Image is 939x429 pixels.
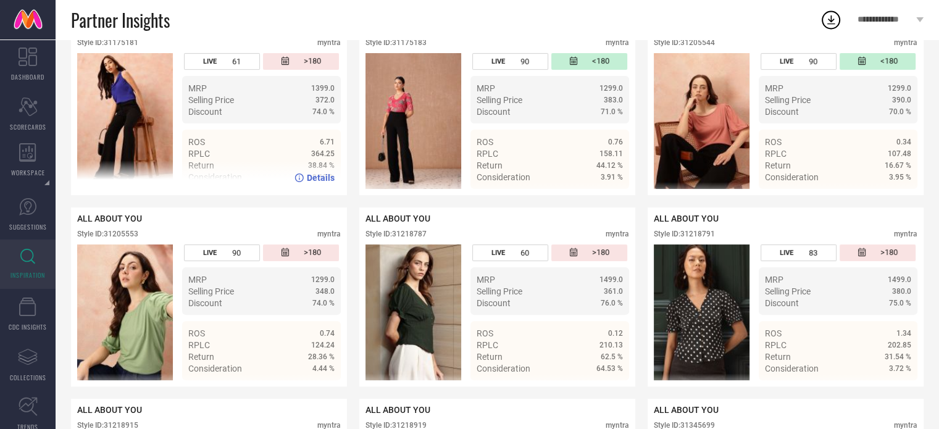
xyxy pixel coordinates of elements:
[888,149,911,158] span: 107.48
[551,244,627,261] div: Number of days since the style was first listed on the platform
[889,107,911,116] span: 70.0 %
[472,244,548,261] div: Number of days the style has been live on the platform
[10,373,46,382] span: COLLECTIONS
[654,38,715,47] div: Style ID: 31205544
[888,341,911,349] span: 202.85
[308,352,335,361] span: 28.36 %
[188,352,214,362] span: Return
[77,214,142,223] span: ALL ABOUT YOU
[765,328,782,338] span: ROS
[477,95,522,105] span: Selling Price
[765,172,819,182] span: Consideration
[761,244,837,261] div: Number of days the style has been live on the platform
[606,38,629,47] div: myntra
[883,194,911,204] span: Details
[188,137,205,147] span: ROS
[304,248,321,258] span: >180
[885,352,911,361] span: 31.54 %
[477,328,493,338] span: ROS
[312,299,335,307] span: 74.0 %
[77,405,142,415] span: ALL ABOUT YOU
[188,149,210,159] span: RPLC
[188,83,207,93] span: MRP
[263,53,339,70] div: Number of days since the style was first listed on the platform
[765,137,782,147] span: ROS
[71,7,170,33] span: Partner Insights
[896,329,911,338] span: 1.34
[365,38,427,47] div: Style ID: 31175183
[765,149,787,159] span: RPLC
[477,275,495,285] span: MRP
[77,230,138,238] div: Style ID: 31205553
[840,53,916,70] div: Number of days since the style was first listed on the platform
[761,53,837,70] div: Number of days the style has been live on the platform
[188,298,222,308] span: Discount
[892,287,911,296] span: 380.0
[654,53,749,189] div: Click to view image
[608,329,623,338] span: 0.12
[11,168,45,177] span: WORKSPACE
[477,107,511,117] span: Discount
[654,244,749,380] img: Style preview image
[188,340,210,350] span: RPLC
[203,249,217,257] span: LIVE
[491,57,505,65] span: LIVE
[765,275,783,285] span: MRP
[809,248,817,257] span: 83
[477,352,503,362] span: Return
[77,244,173,380] img: Style preview image
[365,53,461,189] div: Click to view image
[477,298,511,308] span: Discount
[232,57,241,66] span: 61
[365,405,430,415] span: ALL ABOUT YOU
[312,107,335,116] span: 74.0 %
[595,386,623,396] span: Details
[188,286,234,296] span: Selling Price
[840,244,916,261] div: Number of days since the style was first listed on the platform
[477,149,498,159] span: RPLC
[592,56,609,67] span: <180
[10,270,45,280] span: INSPIRATION
[809,57,817,66] span: 90
[203,57,217,65] span: LIVE
[472,53,548,70] div: Number of days the style has been live on the platform
[885,161,911,170] span: 16.67 %
[188,364,242,373] span: Consideration
[604,96,623,104] span: 383.0
[889,173,911,181] span: 3.95 %
[601,107,623,116] span: 71.0 %
[601,352,623,361] span: 62.5 %
[871,194,911,204] a: Details
[765,160,791,170] span: Return
[765,95,811,105] span: Selling Price
[77,53,173,189] img: Style preview image
[780,249,793,257] span: LIVE
[604,287,623,296] span: 361.0
[880,248,898,258] span: >180
[889,364,911,373] span: 3.72 %
[888,84,911,93] span: 1299.0
[315,287,335,296] span: 348.0
[477,160,503,170] span: Return
[188,107,222,117] span: Discount
[477,172,530,182] span: Consideration
[365,244,461,380] img: Style preview image
[477,83,495,93] span: MRP
[477,340,498,350] span: RPLC
[312,364,335,373] span: 4.44 %
[894,230,917,238] div: myntra
[599,84,623,93] span: 1299.0
[880,56,898,67] span: <180
[520,248,529,257] span: 60
[889,299,911,307] span: 75.0 %
[263,244,339,261] div: Number of days since the style was first listed on the platform
[765,107,799,117] span: Discount
[654,405,719,415] span: ALL ABOUT YOU
[315,96,335,104] span: 372.0
[765,298,799,308] span: Discount
[583,194,623,204] a: Details
[599,149,623,158] span: 158.11
[583,386,623,396] a: Details
[551,53,627,70] div: Number of days since the style was first listed on the platform
[311,149,335,158] span: 364.25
